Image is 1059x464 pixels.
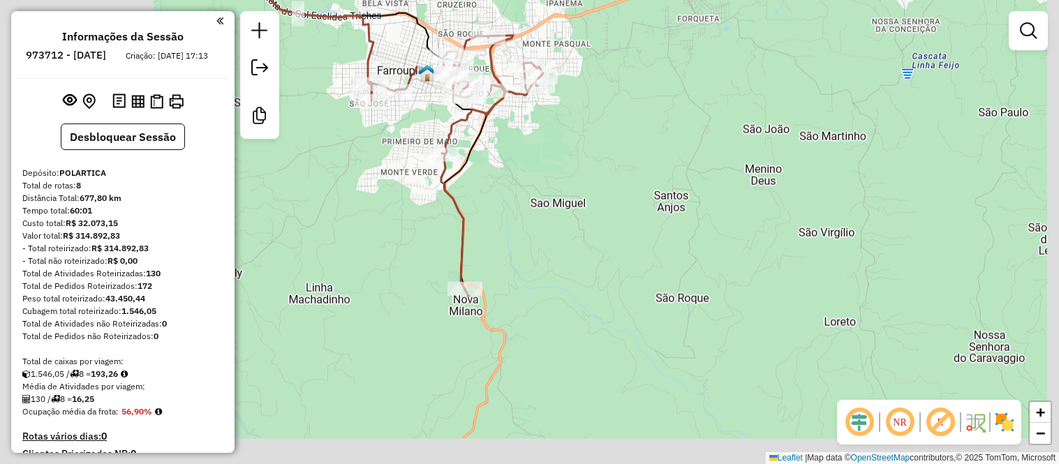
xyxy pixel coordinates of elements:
div: Tempo total: [22,204,223,217]
span: + [1036,403,1045,421]
i: Cubagem total roteirizado [22,370,31,378]
div: Média de Atividades por viagem: [22,380,223,393]
button: Centralizar mapa no depósito ou ponto de apoio [80,91,98,112]
img: Exibir/Ocultar setores [993,411,1016,433]
span: Ocultar NR [883,405,917,439]
strong: 193,26 [91,368,118,379]
div: Total de Atividades Roteirizadas: [22,267,223,280]
img: FARROUPILHA [418,64,436,82]
strong: R$ 314.892,83 [63,230,120,241]
em: Média calculada utilizando a maior ocupação (%Peso ou %Cubagem) de cada rota da sessão. Rotas cro... [155,407,162,416]
div: - Total não roteirizado: [22,255,223,267]
strong: 56,90% [121,406,152,417]
strong: 8 [76,180,81,190]
div: Peso total roteirizado: [22,292,223,305]
strong: R$ 0,00 [108,255,138,266]
strong: R$ 314.892,83 [91,243,149,253]
button: Visualizar relatório de Roteirização [128,91,147,110]
button: Desbloquear Sessão [61,124,185,150]
button: Exibir sessão original [60,90,80,112]
div: Total de Atividades não Roteirizadas: [22,317,223,330]
div: Total de caixas por viagem: [22,355,223,368]
div: Total de Pedidos não Roteirizados: [22,330,223,343]
a: Zoom out [1030,423,1051,444]
h4: Clientes Priorizados NR: [22,448,223,460]
strong: 0 [131,447,136,460]
div: Criação: [DATE] 17:13 [120,50,214,62]
strong: 43.450,44 [105,293,145,304]
a: Exibir filtros [1014,17,1042,45]
h4: Informações da Sessão [62,30,184,43]
a: Leaflet [769,453,803,463]
i: Meta Caixas/viagem: 1,00 Diferença: 192,26 [121,370,128,378]
div: Valor total: [22,230,223,242]
div: 130 / 8 = [22,393,223,405]
strong: 677,80 km [80,193,121,203]
button: Visualizar Romaneio [147,91,166,112]
strong: 0 [101,430,107,442]
strong: 60:01 [70,205,92,216]
i: Total de rotas [51,395,60,403]
div: Custo total: [22,217,223,230]
img: Fluxo de ruas [964,411,986,433]
a: Clique aqui para minimizar o painel [216,13,223,29]
div: Total de Pedidos Roteirizados: [22,280,223,292]
button: Logs desbloquear sessão [110,91,128,112]
h4: Rotas vários dias: [22,431,223,442]
a: Criar modelo [246,102,274,133]
i: Total de Atividades [22,395,31,403]
div: Total de rotas: [22,179,223,192]
div: Cubagem total roteirizado: [22,305,223,317]
span: Ocultar deslocamento [843,405,876,439]
strong: 172 [138,280,152,291]
button: Imprimir Rotas [166,91,186,112]
span: − [1036,424,1045,442]
a: Exportar sessão [246,54,274,85]
a: Nova sessão e pesquisa [246,17,274,48]
strong: 0 [162,318,167,329]
span: Exibir rótulo [924,405,957,439]
div: - Total roteirizado: [22,242,223,255]
div: Map data © contributors,© 2025 TomTom, Microsoft [766,452,1059,464]
div: Distância Total: [22,192,223,204]
a: Zoom in [1030,402,1051,423]
strong: R$ 32.073,15 [66,218,118,228]
i: Total de rotas [70,370,79,378]
span: | [805,453,807,463]
strong: 130 [146,268,161,278]
strong: POLARTICA [59,167,106,178]
span: Ocupação média da frota: [22,406,119,417]
strong: 16,25 [72,394,94,404]
strong: 0 [154,331,158,341]
div: 1.546,05 / 8 = [22,368,223,380]
a: OpenStreetMap [851,453,910,463]
h6: 973712 - [DATE] [26,49,106,61]
div: Depósito: [22,167,223,179]
strong: 1.546,05 [121,306,156,316]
